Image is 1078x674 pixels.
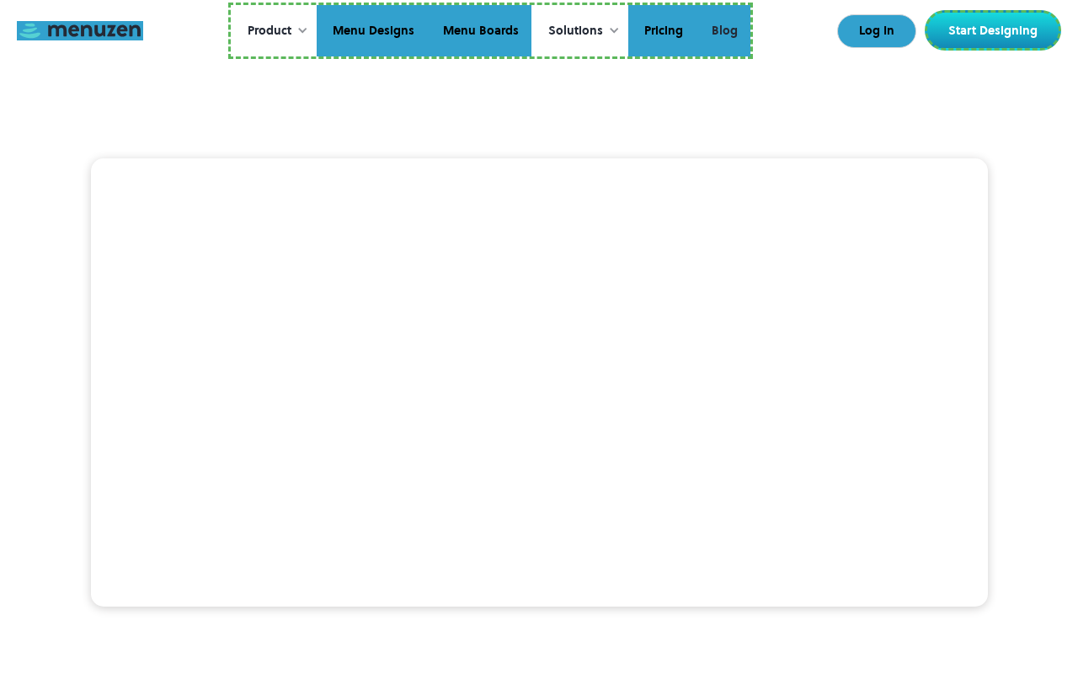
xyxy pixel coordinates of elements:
div: Product [231,5,317,57]
div: Solutions [548,22,603,40]
a: Start Designing [925,10,1061,51]
a: Log In [837,14,916,48]
a: Menu Boards [427,5,531,57]
div: Solutions [531,5,628,57]
a: Pricing [628,5,696,57]
a: Blog [696,5,750,57]
a: Menu Designs [317,5,427,57]
div: Product [248,22,291,40]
